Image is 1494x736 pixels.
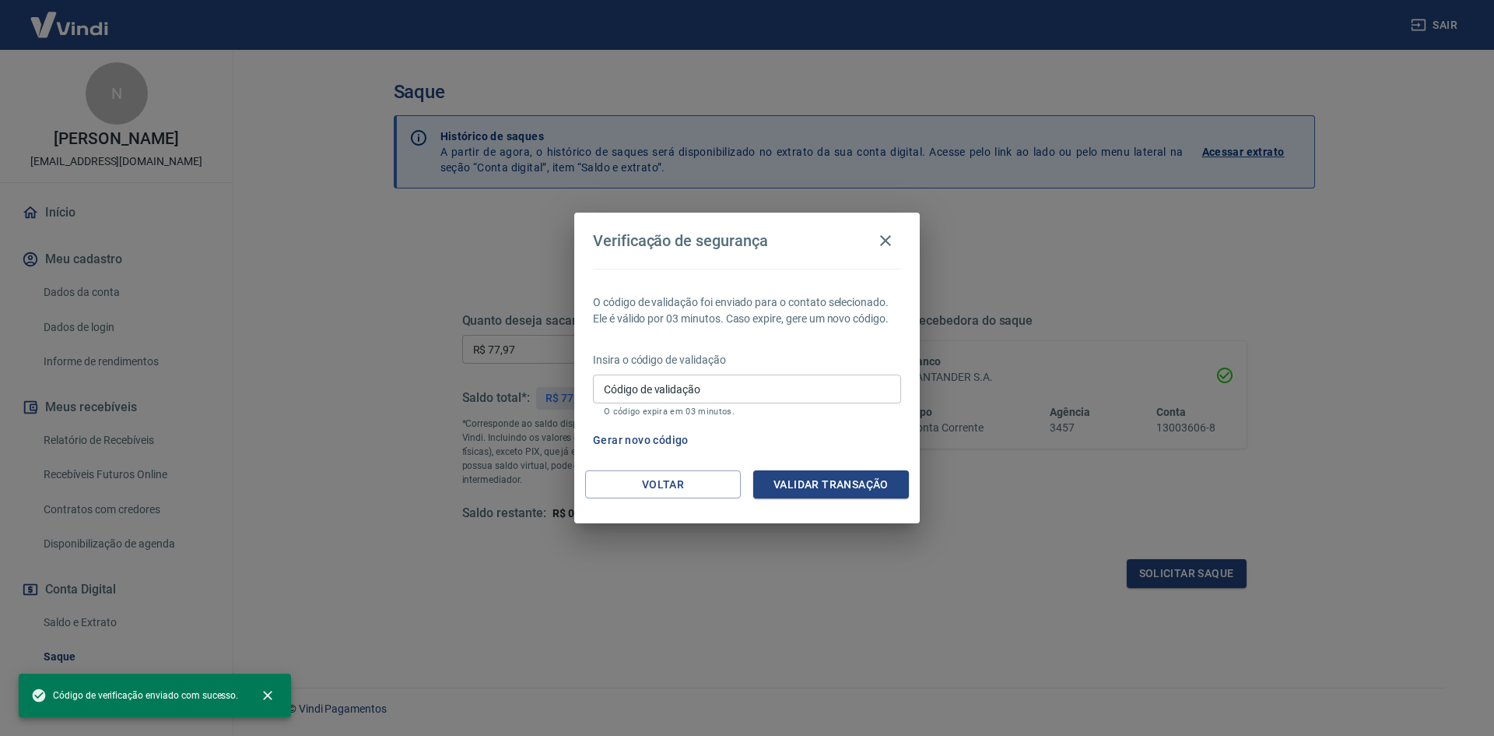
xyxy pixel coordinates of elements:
[753,470,909,499] button: Validar transação
[251,678,285,713] button: close
[593,294,901,327] p: O código de validação foi enviado para o contato selecionado. Ele é válido por 03 minutos. Caso e...
[604,407,890,417] p: O código expira em 03 minutos.
[585,470,741,499] button: Voltar
[31,688,238,703] span: Código de verificação enviado com sucesso.
[593,352,901,368] p: Insira o código de validação
[587,426,695,455] button: Gerar novo código
[593,231,768,250] h4: Verificação de segurança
